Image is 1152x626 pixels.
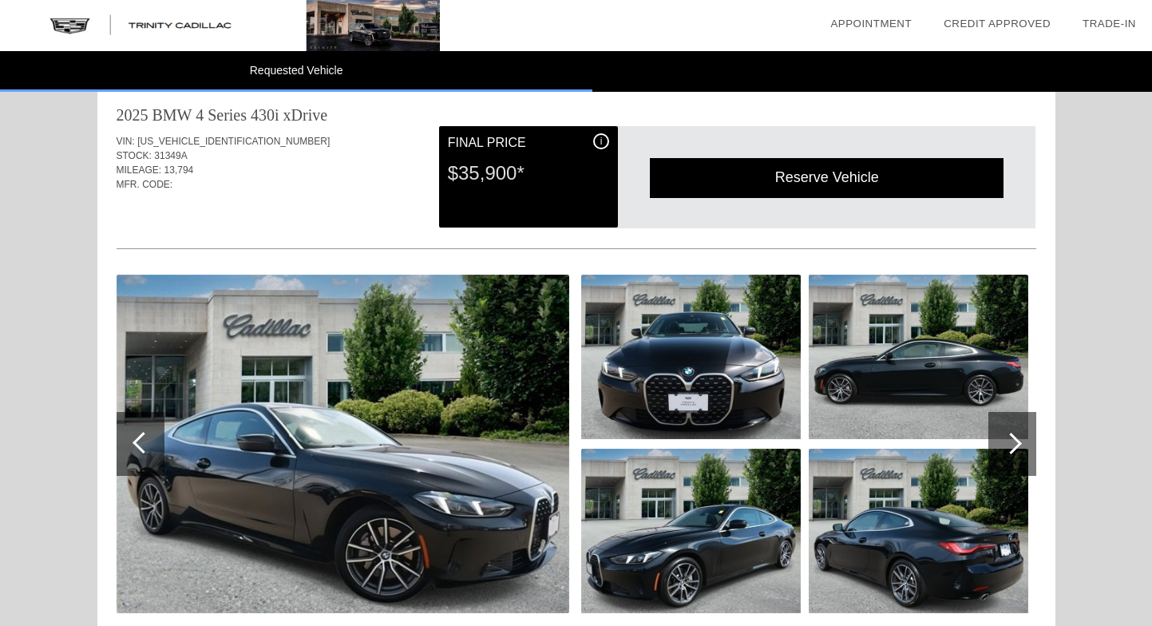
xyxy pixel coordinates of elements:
span: [US_VEHICLE_IDENTIFICATION_NUMBER] [137,136,330,147]
a: Credit Approved [944,18,1051,30]
div: 430i xDrive [251,104,327,126]
span: MFR. CODE: [117,179,173,190]
img: e3443073cd55cb3f52770d31772ddc83x.jpg [581,449,801,613]
span: VIN: [117,136,135,147]
span: 31349A [154,150,187,161]
img: dad9876f79db305408572e0689ad2180x.jpg [809,275,1028,439]
img: 1311732721e8eea84474b85eed685967x.jpg [117,275,569,613]
div: 2025 BMW 4 Series [117,104,247,126]
div: Quoted on [DATE] 1:52:53 AM [117,201,1036,227]
div: Reserve Vehicle [650,158,1004,197]
span: 13,794 [164,164,194,176]
img: 937854896a7708d7c7464e7588ec752dx.jpg [809,449,1028,613]
span: STOCK: [117,150,152,161]
span: MILEAGE: [117,164,162,176]
a: Appointment [830,18,912,30]
span: i [600,136,603,147]
div: $35,900* [448,153,609,194]
a: Trade-In [1083,18,1136,30]
div: Final Price [448,133,609,153]
img: dd53748440e85bc52ffb25e8faa5e13ax.jpg [581,275,801,439]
